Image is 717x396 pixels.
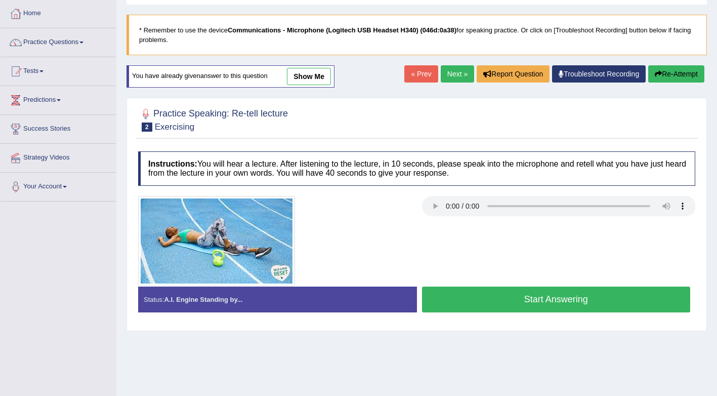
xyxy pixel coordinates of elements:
b: Instructions: [148,160,197,168]
h2: Practice Speaking: Re-tell lecture [138,106,288,132]
blockquote: * Remember to use the device for speaking practice. Or click on [Troubleshoot Recording] button b... [126,15,707,55]
a: Next » [441,65,474,83]
div: You have already given answer to this question [126,65,334,88]
b: Communications - Microphone (Logitech USB Headset H340) (046d:0a38) [228,26,456,34]
div: Status: [138,287,417,312]
a: « Prev [404,65,438,83]
a: Your Account [1,173,116,198]
span: 2 [142,123,152,132]
h4: You will hear a lecture. After listening to the lecture, in 10 seconds, please speak into the mic... [138,151,695,185]
a: Troubleshoot Recording [552,65,646,83]
a: Tests [1,57,116,83]
button: Report Question [477,65,550,83]
button: Start Answering [422,287,691,312]
a: show me [287,68,331,85]
a: Predictions [1,86,116,111]
a: Practice Questions [1,28,116,54]
small: Exercising [155,122,194,132]
button: Re-Attempt [648,65,704,83]
a: Strategy Videos [1,144,116,169]
strong: A.I. Engine Standing by... [164,296,242,303]
a: Success Stories [1,115,116,140]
